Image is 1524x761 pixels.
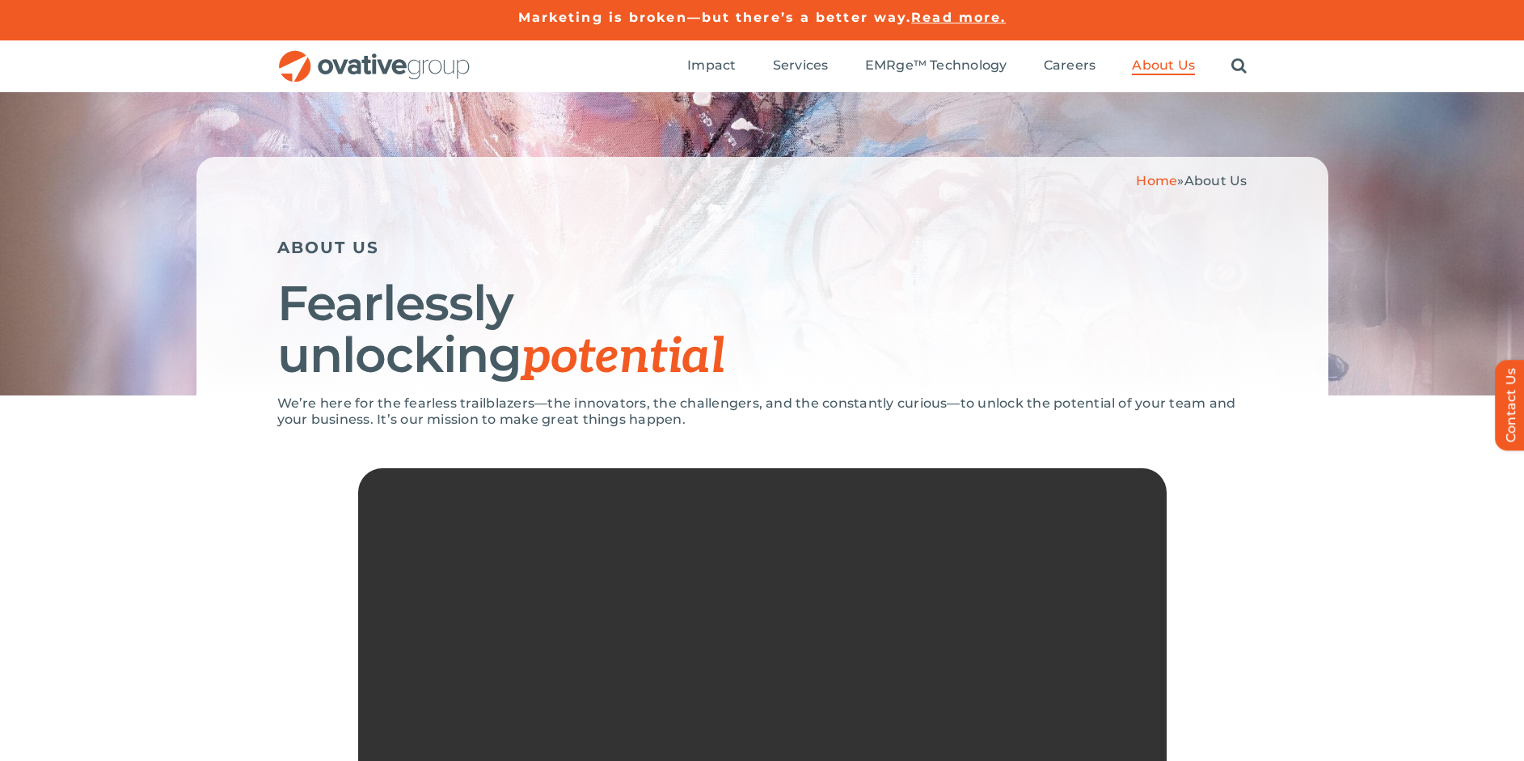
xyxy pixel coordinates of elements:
span: Careers [1044,57,1096,74]
span: Services [773,57,829,74]
a: Read more. [911,10,1006,25]
a: Services [773,57,829,75]
p: We’re here for the fearless trailblazers—the innovators, the challengers, and the constantly curi... [277,395,1247,428]
a: About Us [1132,57,1195,75]
h5: ABOUT US [277,238,1247,257]
a: Search [1231,57,1247,75]
a: OG_Full_horizontal_RGB [277,49,471,64]
span: About Us [1132,57,1195,74]
span: » [1136,173,1247,188]
a: EMRge™ Technology [865,57,1007,75]
span: About Us [1184,173,1247,188]
span: EMRge™ Technology [865,57,1007,74]
a: Marketing is broken—but there’s a better way. [518,10,912,25]
a: Careers [1044,57,1096,75]
span: potential [521,328,724,387]
nav: Menu [687,40,1247,92]
h1: Fearlessly unlocking [277,277,1247,383]
a: Home [1136,173,1177,188]
span: Impact [687,57,736,74]
a: Impact [687,57,736,75]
